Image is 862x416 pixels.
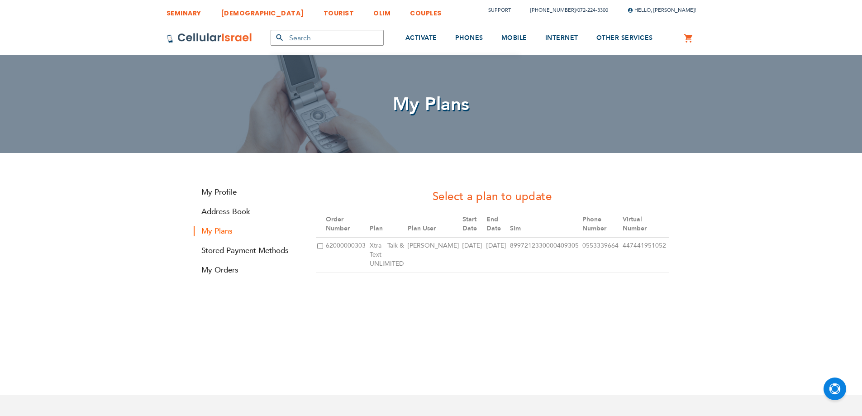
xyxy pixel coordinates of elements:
a: Address Book [194,206,302,217]
th: Virtual Number [621,211,669,237]
th: Order Number [324,211,368,237]
td: 447441951052 [621,237,669,273]
a: Stored Payment Methods [194,245,302,256]
a: COUPLES [410,2,442,19]
input: Search [271,30,384,46]
td: 8997212330000409305 [509,237,581,273]
span: MOBILE [501,33,527,42]
a: INTERNET [545,21,578,55]
span: My Plans [393,92,470,117]
td: 0553339664 [581,237,621,273]
span: Hello, [PERSON_NAME]! [628,7,696,14]
a: SEMINARY [167,2,201,19]
a: MOBILE [501,21,527,55]
h3: Select a plan to update [316,189,669,205]
th: End Date [485,211,509,237]
a: TOURIST [324,2,354,19]
a: Support [488,7,511,14]
a: PHONES [455,21,483,55]
td: Xtra - Talk & Text UNLIMITED [368,237,406,273]
span: PHONES [455,33,483,42]
span: ACTIVATE [405,33,437,42]
a: [PHONE_NUMBER] [530,7,576,14]
td: 62000000303 [324,237,368,273]
a: OLIM [373,2,391,19]
td: [DATE] [461,237,485,273]
span: INTERNET [545,33,578,42]
strong: My Plans [194,226,302,236]
th: Phone Number [581,211,621,237]
a: 072-224-3300 [577,7,608,14]
th: Sim [509,211,581,237]
a: [DEMOGRAPHIC_DATA] [221,2,304,19]
a: My Orders [194,265,302,275]
li: / [521,4,608,17]
img: Cellular Israel Logo [167,33,252,43]
a: ACTIVATE [405,21,437,55]
td: [PERSON_NAME] [406,237,461,273]
a: My Profile [194,187,302,197]
td: [DATE] [485,237,509,273]
a: OTHER SERVICES [596,21,653,55]
span: OTHER SERVICES [596,33,653,42]
th: Start Date [461,211,485,237]
th: Plan User [406,211,461,237]
th: Plan [368,211,406,237]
